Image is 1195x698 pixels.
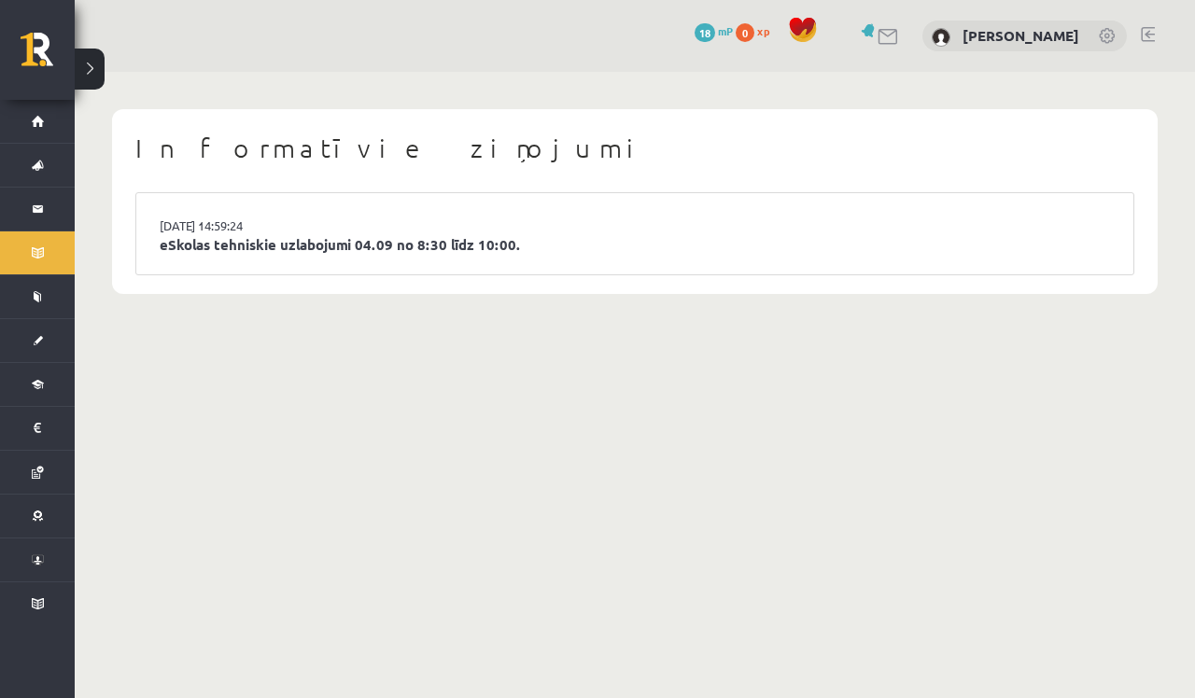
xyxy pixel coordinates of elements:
a: 18 mP [695,23,733,38]
h1: Informatīvie ziņojumi [135,133,1134,164]
a: [DATE] 14:59:24 [160,216,300,235]
a: Rīgas 1. Tālmācības vidusskola [21,33,75,79]
a: [PERSON_NAME] [963,26,1079,45]
span: 0 [736,23,754,42]
span: xp [757,23,769,38]
span: 18 [695,23,715,42]
img: Arita Lapteva [932,28,950,47]
a: eSkolas tehniskie uzlabojumi 04.09 no 8:30 līdz 10:00. [160,234,1110,256]
a: 0 xp [736,23,779,38]
span: mP [718,23,733,38]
